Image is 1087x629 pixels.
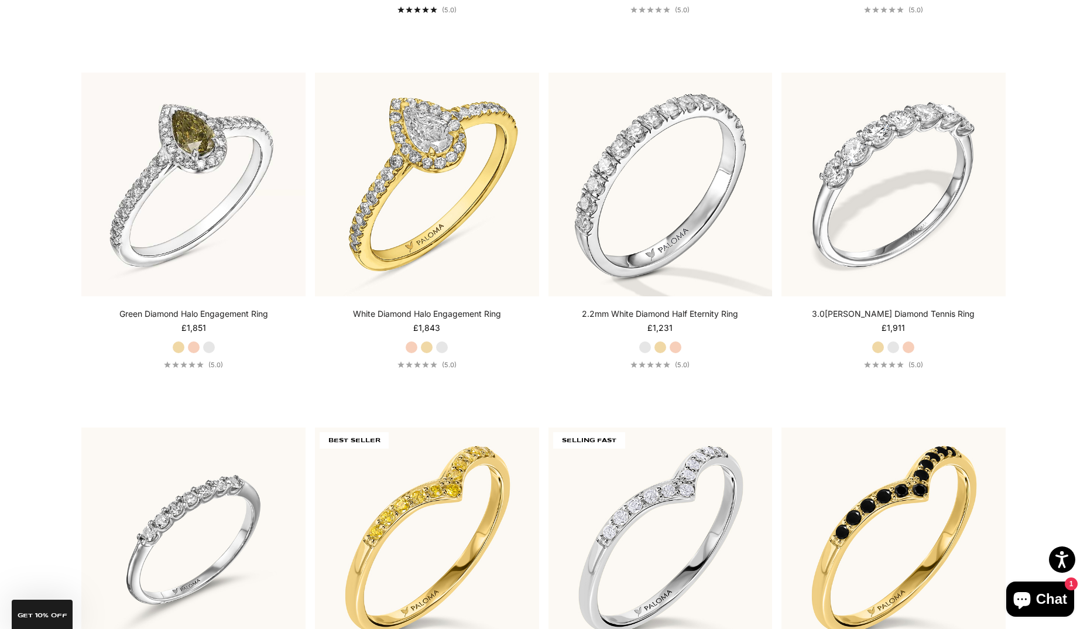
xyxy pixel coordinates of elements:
span: GET 10% Off [18,613,67,618]
a: 5.0 out of 5.0 stars(5.0) [864,6,923,14]
div: GET 10% Off [12,600,73,629]
sale-price: £1,851 [181,322,206,334]
a: 5.0 out of 5.0 stars(5.0) [630,361,690,369]
a: 5.0 out of 5.0 stars(5.0) [397,361,457,369]
span: (5.0) [442,361,457,369]
div: 5.0 out of 5.0 stars [864,6,904,13]
span: SELLING FAST [553,432,625,449]
img: #WhiteGold [81,73,306,297]
img: #YellowGold [315,73,539,297]
a: 2.2mm White Diamond Half Eternity Ring [582,308,738,320]
a: 5.0 out of 5.0 stars(5.0) [864,361,923,369]
span: (5.0) [908,6,923,14]
span: (5.0) [675,361,690,369]
span: BEST SELLER [320,432,389,449]
a: #YellowGold #WhiteGold #RoseGold [781,73,1006,297]
a: 5.0 out of 5.0 stars(5.0) [630,6,690,14]
span: (5.0) [208,361,223,369]
div: 5.0 out of 5.0 stars [630,6,670,13]
div: 5.0 out of 5.0 stars [397,361,437,368]
a: Green Diamond Halo Engagement Ring [119,308,268,320]
span: (5.0) [675,6,690,14]
div: 5.0 out of 5.0 stars [164,361,204,368]
inbox-online-store-chat: Shopify online store chat [1003,582,1078,620]
div: 5.0 out of 5.0 stars [397,6,437,13]
img: #WhiteGold [548,73,773,297]
span: (5.0) [442,6,457,14]
div: 5.0 out of 5.0 stars [864,361,904,368]
sale-price: £1,911 [882,322,905,334]
div: 5.0 out of 5.0 stars [630,361,670,368]
a: White Diamond Halo Engagement Ring [353,308,501,320]
img: 3.0mm White Diamond Tennis Ring [781,73,1006,297]
sale-price: £1,843 [413,322,440,334]
sale-price: £1,231 [647,322,673,334]
a: 5.0 out of 5.0 stars(5.0) [397,6,457,14]
a: 3.0[PERSON_NAME] Diamond Tennis Ring [812,308,975,320]
a: 5.0 out of 5.0 stars(5.0) [164,361,223,369]
span: (5.0) [908,361,923,369]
